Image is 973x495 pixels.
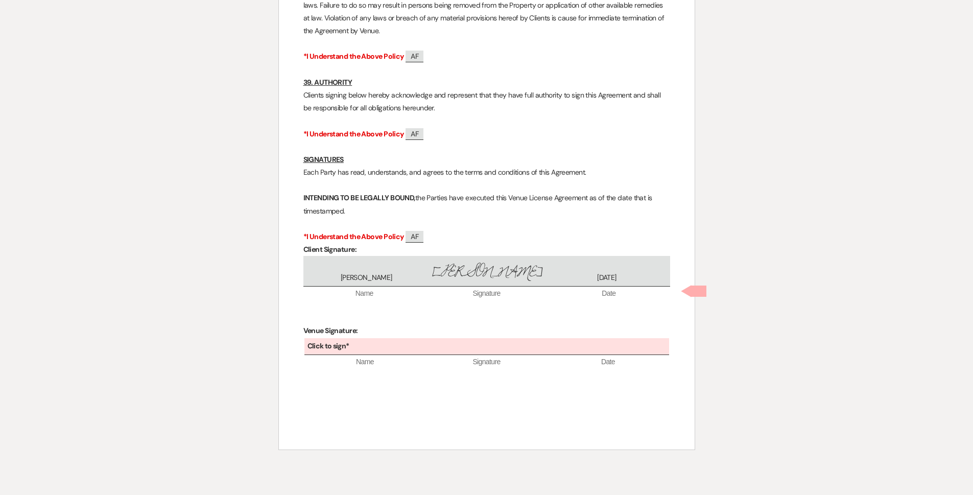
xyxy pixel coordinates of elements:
b: Click to sign* [307,341,349,350]
strong: *I Understand the Above Policy [303,52,404,61]
strong: *I Understand the Above Policy [303,232,404,241]
span: Date [548,357,669,367]
p: Each Party has read, understands, and agrees to the terms and conditions of this Agreement. [303,166,670,179]
span: [DATE] [547,273,667,283]
span: [PERSON_NAME] [426,261,547,283]
u: 39. AUTHORITY [303,78,352,87]
span: AF [406,51,423,62]
span: Signature [426,357,548,367]
p: Clients signing below hereby acknowledge and represent that they have full authority to sign this... [303,89,670,114]
span: [PERSON_NAME] [306,273,426,283]
span: Date [548,289,670,299]
strong: INTENDING TO BE LEGALLY BOUND, [303,193,415,202]
span: Name [303,289,425,299]
p: the Parties have executed this Venue License Agreement as of the date that is timestamped. [303,192,670,217]
u: SIGNATURES [303,155,344,164]
span: Name [304,357,426,367]
strong: Client Signature: [303,245,357,254]
strong: Venue Signature: [303,326,358,335]
span: AF [406,128,423,140]
span: AF [406,231,423,243]
strong: *I Understand the Above Policy [303,129,404,138]
span: Signature [425,289,548,299]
